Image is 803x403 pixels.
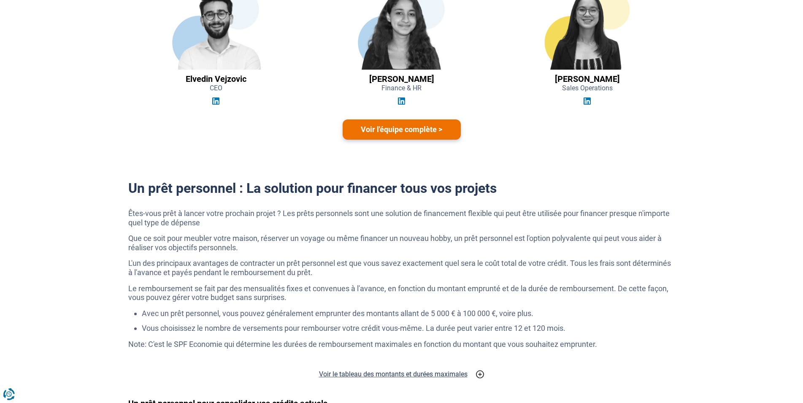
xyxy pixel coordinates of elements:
[210,84,222,92] span: CEO
[128,340,675,349] p: Note: C'est le SPF Economie qui détermine les durées de remboursement maximales en fonction du mo...
[369,74,434,84] h3: [PERSON_NAME]
[319,369,468,379] h2: Voir le tableau des montants et durées maximales
[142,309,675,318] li: Avec un prêt personnel, vous pouvez généralement emprunter des montants allant de 5 000 € à 100 0...
[186,74,246,84] h3: Elvedin Vejzovic
[343,119,461,140] a: Voir l'équipe complète >
[555,74,620,84] h3: [PERSON_NAME]
[398,97,405,105] img: Linkedin Jihane El Khyari
[128,369,675,379] a: Voir le tableau des montants et durées maximales
[562,84,613,92] span: Sales Operations
[584,97,591,105] img: Linkedin Audrey De Tremerie
[128,180,675,196] h2: Un prêt personnel : La solution pour financer tous vos projets
[128,209,675,227] p: Êtes-vous prêt à lancer votre prochain projet ? Les prêts personnels sont une solution de finance...
[212,97,219,105] img: Linkedin Elvedin Vejzovic
[128,284,675,302] p: Le remboursement se fait par des mensualités fixes et convenues à l'avance, en fonction du montan...
[128,234,675,252] p: Que ce soit pour meubler votre maison, réserver un voyage ou même financer un nouveau hobby, un p...
[142,324,675,333] li: Vous choisissez le nombre de versements pour rembourser votre crédit vous-même. La durée peut var...
[381,84,422,92] span: Finance & HR
[128,259,675,277] p: L'un des principaux avantages de contracter un prêt personnel est que vous savez exactement quel ...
